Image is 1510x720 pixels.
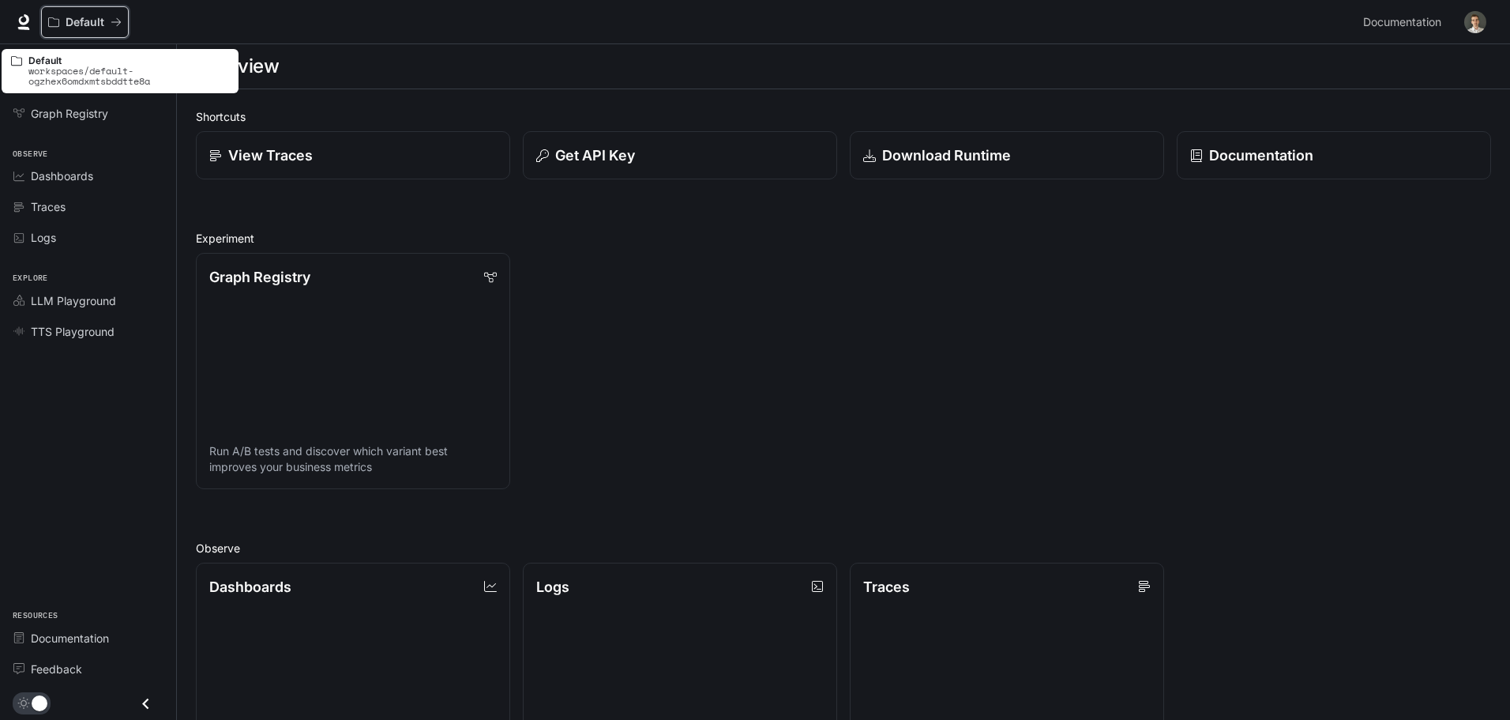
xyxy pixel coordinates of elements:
[523,131,837,179] button: Get API Key
[228,145,313,166] p: View Traces
[31,323,115,340] span: TTS Playground
[6,193,170,221] a: Traces
[31,229,56,246] span: Logs
[31,630,109,646] span: Documentation
[6,318,170,345] a: TTS Playground
[31,198,66,215] span: Traces
[128,688,163,720] button: Close drawer
[66,16,104,29] p: Default
[1459,6,1491,38] button: User avatar
[196,230,1491,247] h2: Experiment
[6,100,170,127] a: Graph Registry
[28,66,229,86] p: workspaces/default-ogzhex6omdxmtsbddtte8a
[28,55,229,66] p: Default
[31,292,116,309] span: LLM Playground
[31,105,108,122] span: Graph Registry
[196,108,1491,125] h2: Shortcuts
[6,224,170,251] a: Logs
[863,576,910,597] p: Traces
[555,145,635,166] p: Get API Key
[196,253,510,489] a: Graph RegistryRun A/B tests and discover which variant best improves your business metrics
[536,576,569,597] p: Logs
[1363,13,1441,32] span: Documentation
[1464,11,1486,33] img: User avatar
[32,694,47,711] span: Dark mode toggle
[1177,131,1491,179] a: Documentation
[1357,6,1453,38] a: Documentation
[6,287,170,315] a: LLM Playground
[209,443,497,475] p: Run A/B tests and discover which variant best improves your business metrics
[6,624,170,652] a: Documentation
[882,145,1011,166] p: Download Runtime
[1209,145,1313,166] p: Documentation
[209,576,291,597] p: Dashboards
[209,266,310,288] p: Graph Registry
[196,540,1491,556] h2: Observe
[41,6,129,38] button: All workspaces
[6,162,170,190] a: Dashboards
[850,131,1164,179] a: Download Runtime
[31,661,82,677] span: Feedback
[31,168,93,184] span: Dashboards
[6,655,170,683] a: Feedback
[196,131,510,179] a: View Traces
